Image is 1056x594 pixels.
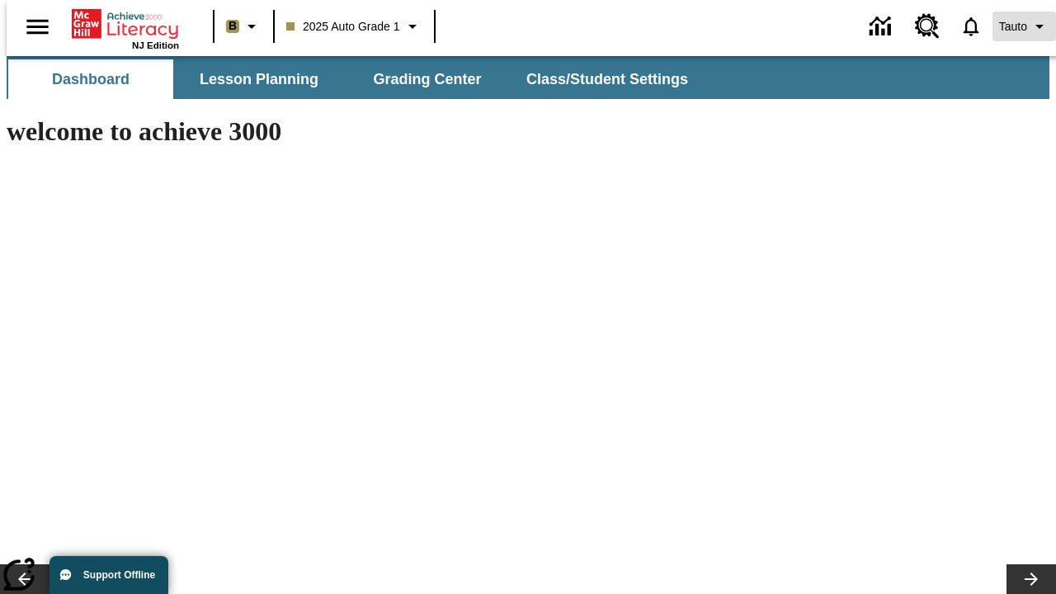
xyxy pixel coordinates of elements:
button: Grading Center [345,59,510,99]
span: Dashboard [52,70,130,89]
a: Home [72,7,179,40]
span: Tauto [999,18,1027,35]
button: Lesson Planning [177,59,342,99]
button: Boost Class color is light brown. Change class color [219,12,268,41]
span: NJ Edition [132,40,179,50]
a: Resource Center, Will open in new tab [905,4,950,49]
button: Support Offline [49,556,168,594]
button: Open side menu [13,2,62,51]
button: Class: 2025 Auto Grade 1, Select your class [280,12,429,41]
button: Class/Student Settings [513,59,701,99]
span: Grading Center [373,70,481,89]
span: 2025 Auto Grade 1 [286,18,400,35]
div: SubNavbar [7,59,703,99]
span: Support Offline [83,569,155,581]
button: Lesson carousel, Next [1006,564,1056,594]
span: Lesson Planning [200,70,318,89]
button: Dashboard [8,59,173,99]
a: Data Center [860,4,905,49]
button: Profile/Settings [992,12,1056,41]
div: SubNavbar [7,56,1049,99]
a: Notifications [950,5,992,48]
span: B [229,16,237,36]
span: Class/Student Settings [526,70,688,89]
h1: welcome to achieve 3000 [7,116,719,147]
div: Home [72,6,179,50]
